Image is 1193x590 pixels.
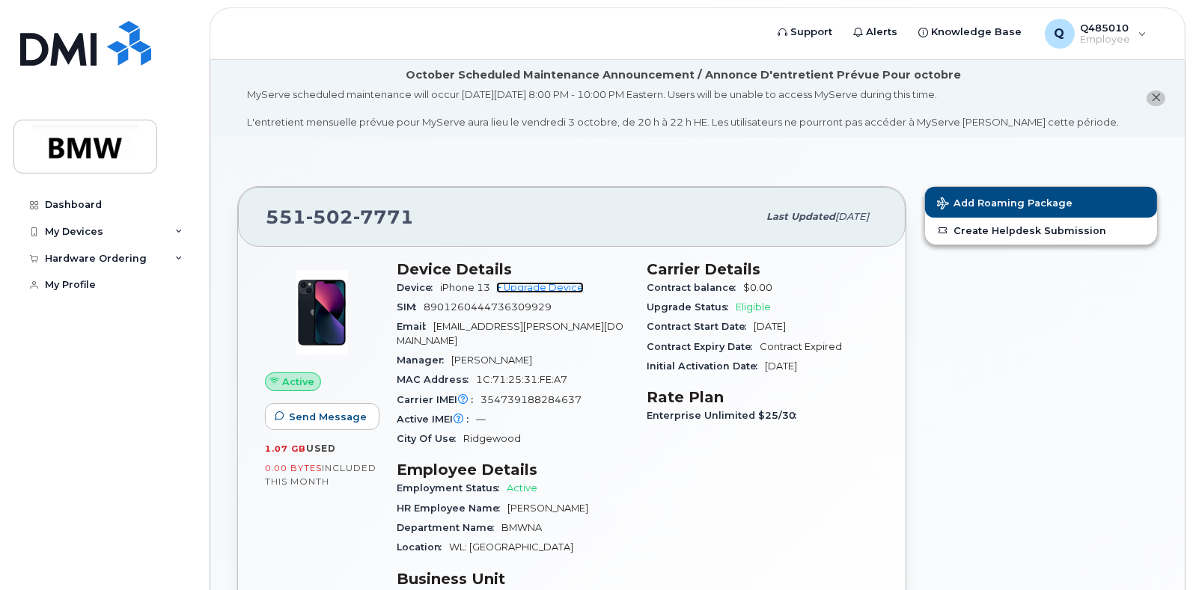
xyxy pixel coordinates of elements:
div: October Scheduled Maintenance Announcement / Annonce D'entretient Prévue Pour octobre [406,67,961,83]
a: + Upgrade Device [496,282,584,293]
span: City Of Use [397,433,463,444]
span: Device [397,282,440,293]
span: [DATE] [765,360,797,372]
span: WL: [GEOGRAPHIC_DATA] [449,541,573,553]
span: Initial Activation Date [647,360,765,372]
span: 502 [306,206,353,228]
span: — [476,414,486,425]
span: [DATE] [835,211,869,222]
span: Contract Start Date [647,321,754,332]
span: 354739188284637 [480,394,582,405]
span: [PERSON_NAME] [507,503,588,514]
button: Send Message [265,403,379,430]
h3: Rate Plan [647,388,879,406]
span: 1.07 GB [265,443,306,454]
span: Email [397,321,433,332]
iframe: Messenger Launcher [1128,525,1182,579]
span: Upgrade Status [647,301,736,313]
span: $0.00 [743,282,772,293]
span: [DATE] [754,321,786,332]
img: image20231002-3703462-1ig824h.jpeg [277,268,367,357]
a: Create Helpdesk Submission [925,218,1157,245]
span: iPhone 13 [440,282,490,293]
span: [EMAIL_ADDRESS][PERSON_NAME][DOMAIN_NAME] [397,321,623,345]
span: BMWNA [501,522,542,533]
span: MAC Address [397,374,476,385]
span: [PERSON_NAME] [451,354,532,366]
button: close notification [1147,90,1165,106]
span: Contract balance [647,282,743,293]
span: 1C:71:25:31:FE:A7 [476,374,567,385]
span: HR Employee Name [397,503,507,514]
span: Last updated [766,211,835,222]
span: Location [397,541,449,553]
span: Contract Expired [760,341,842,352]
span: Active [282,375,314,389]
h3: Employee Details [397,461,629,479]
span: Department Name [397,522,501,533]
span: 551 [266,206,414,228]
span: 0.00 Bytes [265,463,322,473]
span: SIM [397,301,424,313]
button: Add Roaming Package [925,187,1157,218]
span: Add Roaming Package [937,197,1073,212]
span: 8901260444736309929 [424,301,552,313]
div: MyServe scheduled maintenance will occur [DATE][DATE] 8:00 PM - 10:00 PM Eastern. Users will be u... [248,87,1120,129]
span: Ridgewood [463,433,521,444]
span: Manager [397,354,451,366]
span: included this month [265,462,376,487]
span: Active [507,482,537,494]
span: Send Message [289,410,367,424]
span: 7771 [353,206,414,228]
span: Enterprise Unlimited $25/30 [647,410,804,421]
span: Contract Expiry Date [647,341,760,352]
span: Employment Status [397,482,507,494]
span: used [306,443,336,454]
h3: Carrier Details [647,260,879,278]
h3: Device Details [397,260,629,278]
span: Active IMEI [397,414,476,425]
span: Carrier IMEI [397,394,480,405]
span: Eligible [736,301,771,313]
h3: Business Unit [397,570,629,588]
